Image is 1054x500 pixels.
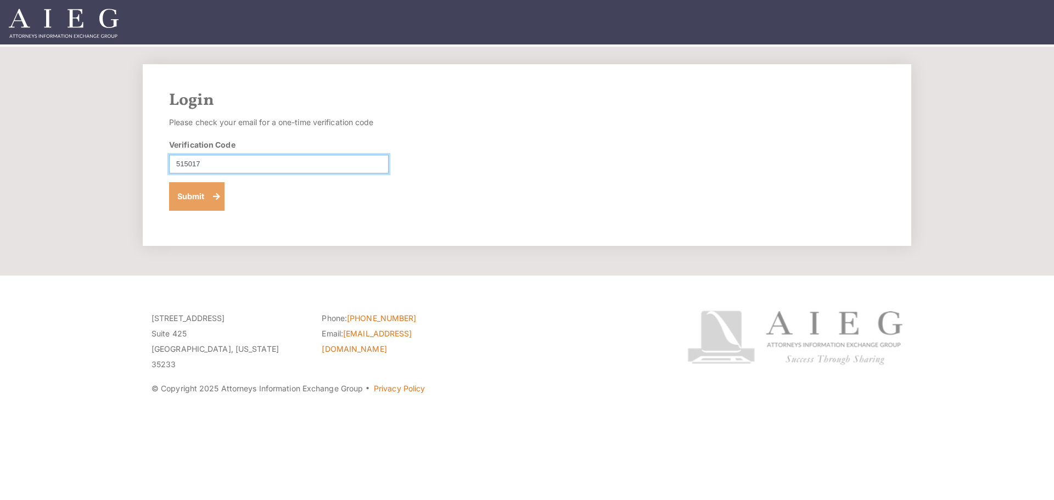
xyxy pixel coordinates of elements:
[374,384,425,393] a: Privacy Policy
[322,329,412,353] a: [EMAIL_ADDRESS][DOMAIN_NAME]
[347,313,416,323] a: [PHONE_NUMBER]
[169,91,885,110] h2: Login
[169,139,236,150] label: Verification Code
[169,182,225,211] button: Submit
[365,388,370,394] span: ·
[9,9,119,38] img: Attorneys Information Exchange Group
[322,311,475,326] li: Phone:
[152,381,646,396] p: © Copyright 2025 Attorneys Information Exchange Group
[322,326,475,357] li: Email:
[152,311,305,372] p: [STREET_ADDRESS] Suite 425 [GEOGRAPHIC_DATA], [US_STATE] 35233
[169,115,389,130] p: Please check your email for a one-time verification code
[687,311,902,365] img: Attorneys Information Exchange Group logo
